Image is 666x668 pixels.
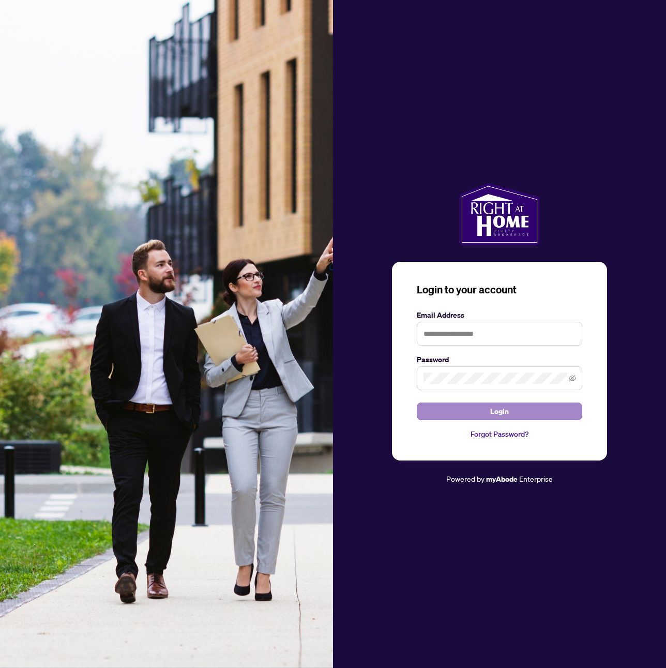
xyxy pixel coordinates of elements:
a: Forgot Password? [417,428,582,440]
a: myAbode [486,473,518,485]
img: ma-logo [459,183,539,245]
span: Login [490,403,509,420]
button: Login [417,403,582,420]
span: Enterprise [519,474,553,483]
h3: Login to your account [417,283,582,297]
label: Password [417,354,582,365]
span: Powered by [446,474,485,483]
span: eye-invisible [569,375,576,382]
label: Email Address [417,309,582,321]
